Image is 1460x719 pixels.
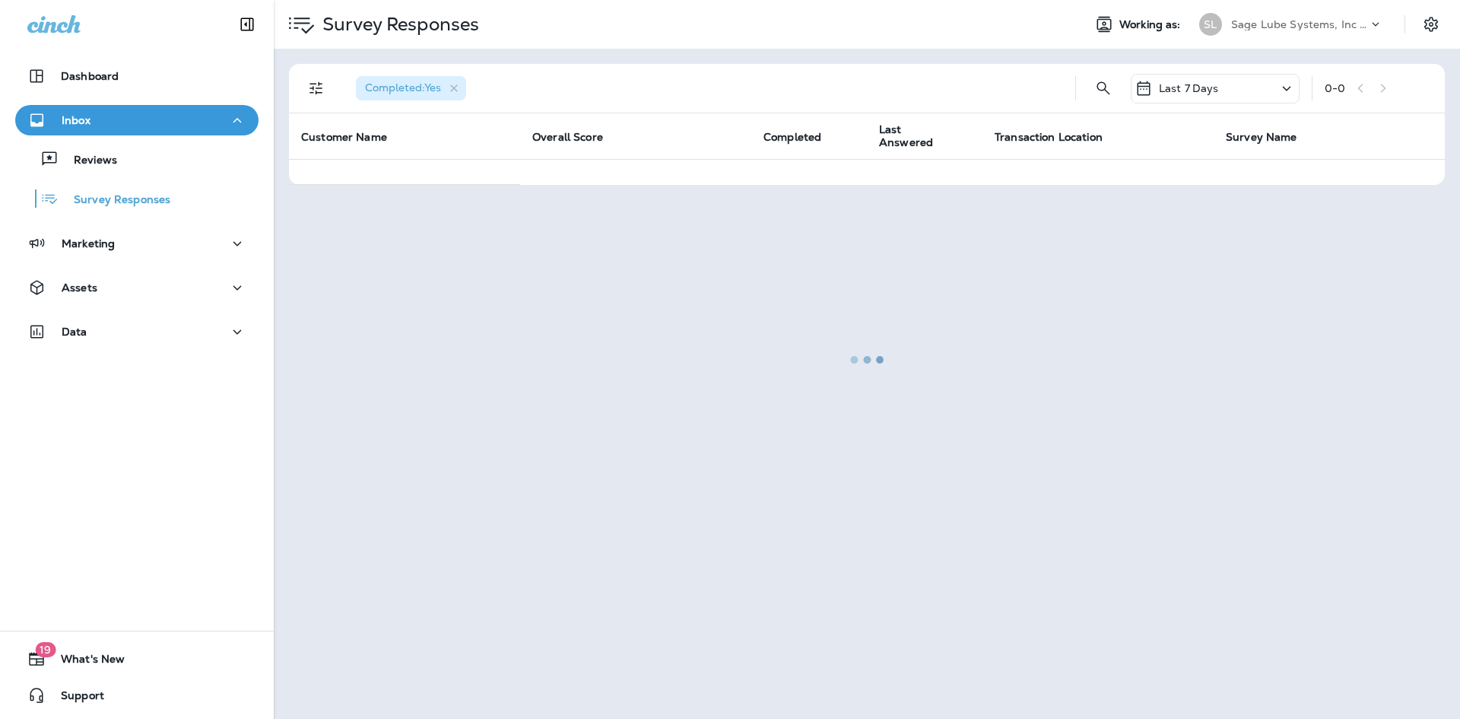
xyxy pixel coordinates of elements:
button: Assets [15,272,259,303]
button: 19What's New [15,644,259,674]
p: Marketing [62,237,115,250]
span: Support [46,689,104,708]
button: Support [15,680,259,711]
p: Inbox [62,114,90,126]
span: What's New [46,653,125,671]
button: Marketing [15,228,259,259]
p: Assets [62,282,97,294]
p: Reviews [59,154,117,168]
button: Reviews [15,143,259,175]
button: Collapse Sidebar [226,9,268,40]
button: Data [15,317,259,347]
span: 19 [35,642,56,657]
p: Survey Responses [59,193,170,208]
button: Dashboard [15,61,259,91]
p: Data [62,326,87,338]
p: Dashboard [61,70,119,82]
button: Inbox [15,105,259,135]
button: Survey Responses [15,183,259,215]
